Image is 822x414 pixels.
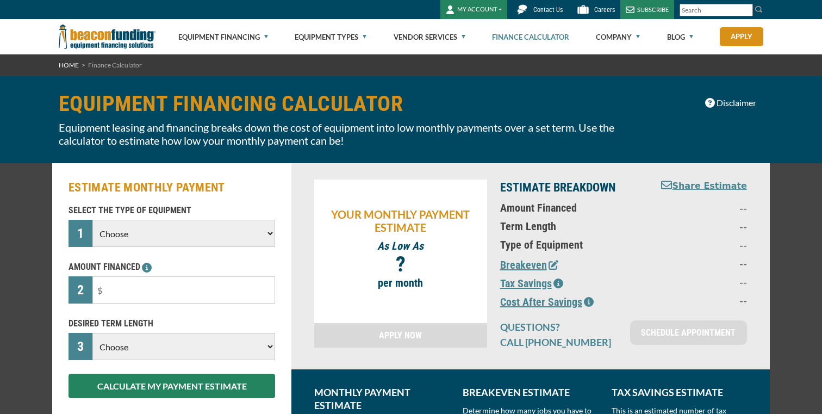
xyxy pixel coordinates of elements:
h1: EQUIPMENT FINANCING CALCULATOR [59,92,644,115]
a: SCHEDULE APPOINTMENT [630,320,747,345]
button: Disclaimer [698,92,763,113]
a: Company [596,20,640,54]
p: -- [652,220,747,233]
span: Contact Us [533,6,563,14]
input: $ [92,276,275,304]
p: -- [652,201,747,214]
p: per month [320,276,482,289]
span: Finance Calculator [88,61,142,69]
div: 3 [68,333,92,360]
p: -- [652,275,747,288]
p: As Low As [320,239,482,252]
div: 1 [68,220,92,247]
p: DESIRED TERM LENGTH [68,317,275,330]
h2: ESTIMATE MONTHLY PAYMENT [68,180,275,196]
p: BREAKEVEN ESTIMATE [463,386,598,399]
div: 2 [68,276,92,304]
p: AMOUNT FINANCED [68,261,275,274]
p: Equipment leasing and financing breaks down the cost of equipment into low monthly payments over ... [59,121,644,147]
button: Share Estimate [661,180,747,193]
img: Beacon Funding Corporation logo [59,19,155,54]
a: APPLY NOW [314,323,487,348]
a: Finance Calculator [492,20,569,54]
a: Equipment Financing [178,20,268,54]
a: Equipment Types [295,20,366,54]
p: SELECT THE TYPE OF EQUIPMENT [68,204,275,217]
button: Tax Savings [500,275,563,292]
a: Clear search text [742,6,750,15]
p: ? [320,258,482,271]
p: MONTHLY PAYMENT ESTIMATE [314,386,450,412]
img: Search [755,5,763,14]
button: Cost After Savings [500,294,594,310]
a: Blog [667,20,693,54]
p: Amount Financed [500,201,639,214]
a: Vendor Services [394,20,465,54]
p: YOUR MONTHLY PAYMENT ESTIMATE [320,208,482,234]
a: Apply [720,27,763,46]
a: HOME [59,61,79,69]
button: CALCULATE MY PAYMENT ESTIMATE [68,374,275,398]
span: Careers [594,6,615,14]
p: CALL [PHONE_NUMBER] [500,336,617,349]
p: Term Length [500,220,639,233]
p: -- [652,294,747,307]
span: Disclaimer [717,96,756,109]
p: ESTIMATE BREAKDOWN [500,180,639,196]
button: Breakeven [500,257,558,273]
p: -- [652,238,747,251]
p: Type of Equipment [500,238,639,251]
p: TAX SAVINGS ESTIMATE [612,386,747,399]
p: QUESTIONS? [500,320,617,333]
p: -- [652,257,747,270]
input: Search [680,4,753,16]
